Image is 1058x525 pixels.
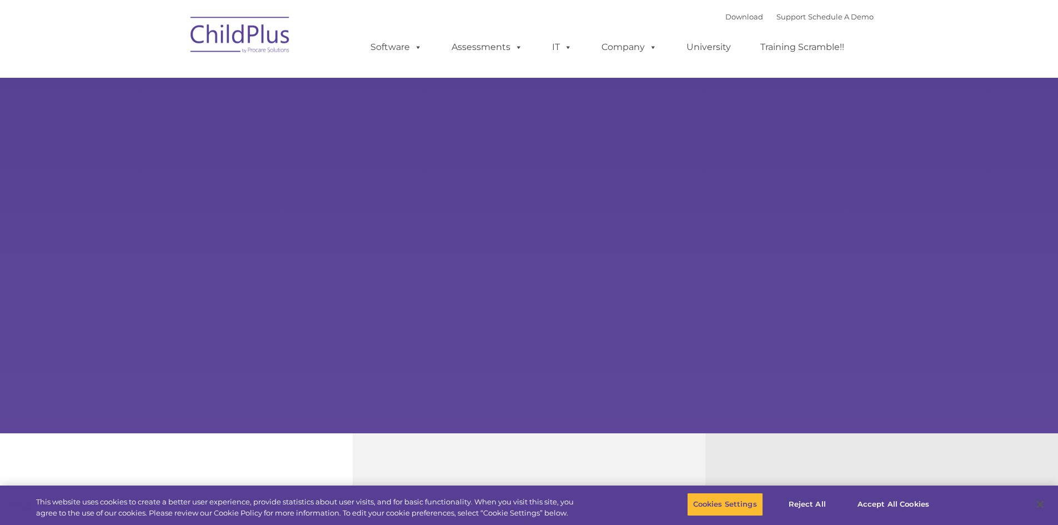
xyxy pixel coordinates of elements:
a: University [675,36,742,58]
button: Reject All [773,493,842,516]
div: This website uses cookies to create a better user experience, provide statistics about user visit... [36,497,582,518]
a: Software [359,36,433,58]
button: Accept All Cookies [851,493,935,516]
a: IT [541,36,583,58]
a: Schedule A Demo [808,12,874,21]
button: Cookies Settings [687,493,763,516]
a: Training Scramble!! [749,36,855,58]
a: Download [725,12,763,21]
a: Assessments [440,36,534,58]
a: Company [590,36,668,58]
button: Close [1028,492,1052,517]
img: ChildPlus by Procare Solutions [185,9,296,64]
a: Support [776,12,806,21]
font: | [725,12,874,21]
